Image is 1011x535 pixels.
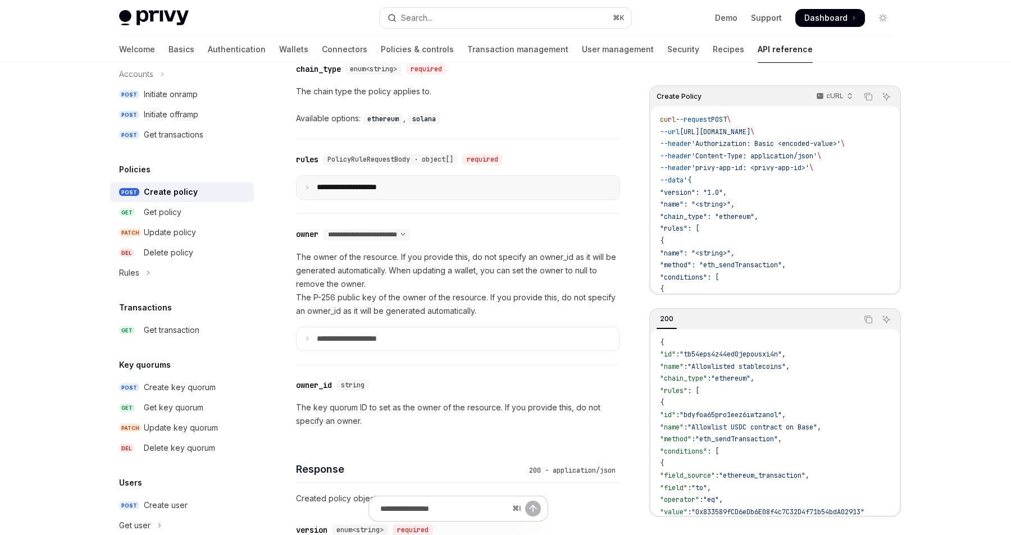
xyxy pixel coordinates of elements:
[676,410,680,419] span: :
[363,112,408,125] div: ,
[660,260,786,269] span: "method": "eth_sendTransaction",
[110,84,254,104] a: POSTInitiate onramp
[667,36,699,63] a: Security
[660,338,664,347] span: {
[778,435,782,443] span: ,
[879,312,894,327] button: Ask AI
[782,410,786,419] span: ,
[341,381,365,390] span: string
[110,202,254,222] a: GETGet policy
[350,65,397,74] span: enum<string>
[660,483,687,492] span: "field"
[119,519,151,532] div: Get user
[660,249,735,258] span: "name": "<string>",
[691,483,707,492] span: "to"
[660,507,687,516] span: "value"
[144,441,215,455] div: Delete key quorum
[687,423,817,432] span: "Allowlist USDC contract on Base"
[323,230,410,239] select: Select schema type
[119,358,171,372] h5: Key quorums
[110,418,254,438] a: PATCHUpdate key quorum
[660,423,684,432] span: "name"
[296,250,620,318] p: The owner of the resource. If you provide this, do not specify an owner_id as it will be generate...
[462,154,503,165] div: required
[119,476,142,490] h5: Users
[119,163,151,176] h5: Policies
[296,85,620,98] p: The chain type the policy applies to.
[707,447,719,456] span: : [
[110,125,254,145] a: POSTGet transactions
[687,483,691,492] span: :
[525,501,541,516] button: Send message
[699,495,703,504] span: :
[660,471,715,480] span: "field_source"
[119,228,142,237] span: PATCH
[817,423,821,432] span: ,
[110,397,254,418] a: GETGet key quorum
[296,492,620,505] p: Created policy object.
[691,507,864,516] span: "0x833589fCD6eDb6E08f4c7C32D4f71b54bdA02913"
[715,12,737,24] a: Demo
[110,377,254,397] a: POSTCreate key quorum
[110,182,254,202] a: POSTCreate policy
[660,374,707,383] span: "chain_type"
[296,401,620,428] p: The key quorum ID to set as the owner of the resource. If you provide this, do not specify an owner.
[676,115,711,124] span: --request
[110,263,254,283] button: Toggle Rules section
[408,113,440,125] code: solana
[711,374,750,383] span: "ethereum"
[660,200,735,209] span: "name": "<string>",
[296,228,318,240] div: owner
[119,301,172,314] h5: Transactions
[727,115,731,124] span: \
[467,36,568,63] a: Transaction management
[660,273,719,282] span: "conditions": [
[804,12,848,24] span: Dashboard
[119,10,189,26] img: light logo
[707,374,711,383] span: :
[363,113,403,125] code: ethereum
[119,424,142,432] span: PATCH
[703,495,719,504] span: "eq"
[861,312,876,327] button: Copy the contents from the code block
[691,152,817,161] span: 'Content-Type: application/json'
[406,63,447,75] div: required
[684,362,687,371] span: :
[279,36,308,63] a: Wallets
[119,208,135,217] span: GET
[296,112,620,125] div: Available options:
[691,163,809,172] span: 'privy-app-id: <privy-app-id>'
[144,381,216,394] div: Create key quorum
[119,188,139,196] span: POST
[660,350,676,359] span: "id"
[751,12,782,24] a: Support
[144,205,181,219] div: Get policy
[119,131,139,139] span: POST
[144,128,203,141] div: Get transactions
[795,9,865,27] a: Dashboard
[707,483,711,492] span: ,
[680,350,782,359] span: "tb54eps4z44ed0jepousxi4n"
[660,115,676,124] span: curl
[660,176,684,185] span: --data
[715,471,719,480] span: :
[119,90,139,99] span: POST
[750,374,754,383] span: ,
[296,63,341,75] div: chain_type
[208,36,266,63] a: Authentication
[119,36,155,63] a: Welcome
[168,36,194,63] a: Basics
[826,92,844,100] p: cURL
[110,222,254,243] a: PATCHUpdate policy
[660,362,684,371] span: "name"
[660,447,707,456] span: "conditions"
[110,243,254,263] a: DELDelete policy
[680,127,750,136] span: [URL][DOMAIN_NAME]
[758,36,813,63] a: API reference
[380,8,631,28] button: Open search
[582,36,654,63] a: User management
[657,312,677,326] div: 200
[660,386,687,395] span: "rules"
[695,435,778,443] span: "eth_sendTransaction"
[660,285,664,294] span: {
